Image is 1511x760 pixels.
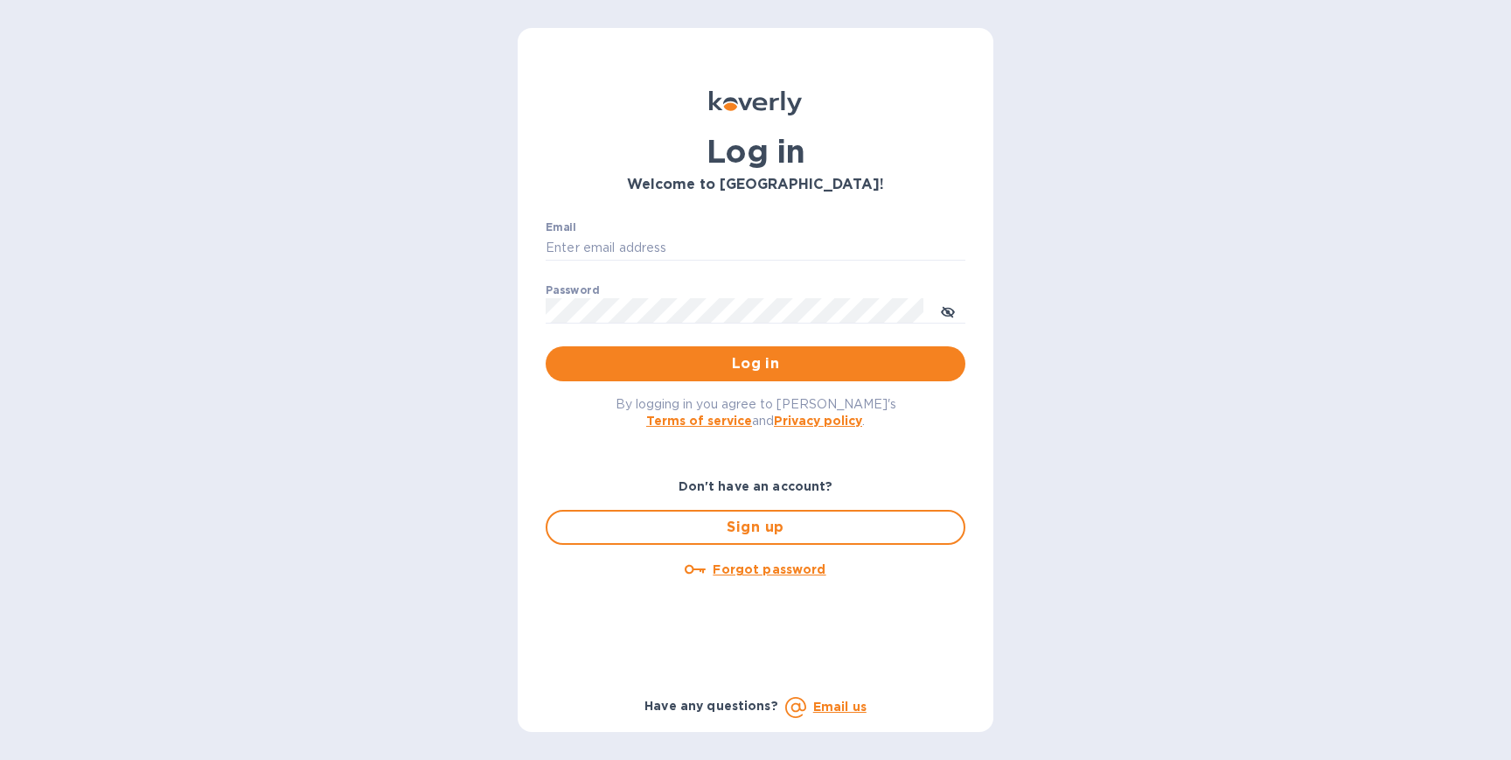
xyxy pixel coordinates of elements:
a: Privacy policy [774,414,862,428]
button: Log in [546,346,965,381]
label: Email [546,222,576,233]
b: Have any questions? [644,699,778,713]
input: Enter email address [546,235,965,261]
h1: Log in [546,133,965,170]
u: Forgot password [713,562,825,576]
b: Don't have an account? [679,479,833,493]
img: Koverly [709,91,802,115]
h3: Welcome to [GEOGRAPHIC_DATA]! [546,177,965,193]
label: Password [546,285,599,296]
span: By logging in you agree to [PERSON_NAME]'s and . [616,397,896,428]
span: Log in [560,353,951,374]
a: Terms of service [646,414,752,428]
button: Sign up [546,510,965,545]
a: Email us [813,700,867,714]
span: Sign up [561,517,950,538]
button: toggle password visibility [930,293,965,328]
